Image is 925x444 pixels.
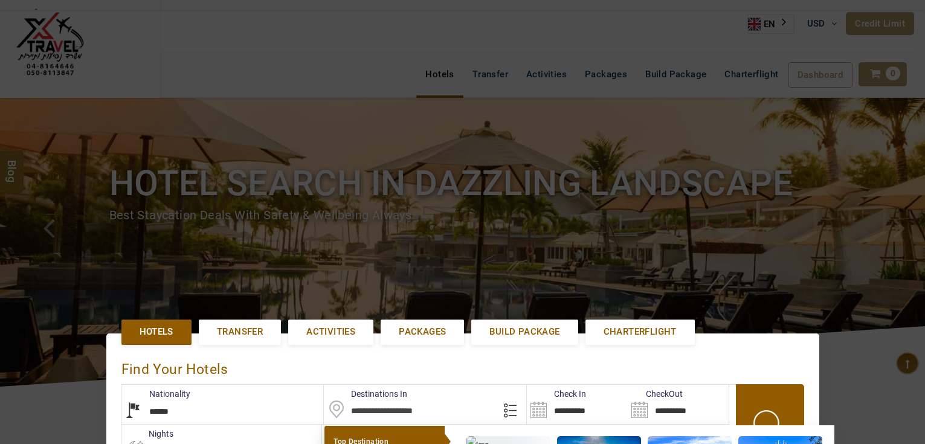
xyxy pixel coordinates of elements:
div: Find Your Hotels [121,349,804,384]
span: Hotels [140,326,173,338]
input: Search [628,385,729,424]
label: Nationality [122,388,190,400]
label: Destinations In [324,388,407,400]
a: Transfer [199,320,281,344]
span: Packages [399,326,446,338]
label: CheckOut [628,388,683,400]
a: Hotels [121,320,192,344]
a: Charterflight [585,320,695,344]
span: Build Package [489,326,559,338]
label: Check In [527,388,586,400]
label: nights [121,428,173,440]
label: Rooms [322,428,376,440]
span: Transfer [217,326,263,338]
span: Activities [306,326,355,338]
a: Packages [381,320,464,344]
span: Charterflight [604,326,677,338]
input: Search [527,385,628,424]
a: Build Package [471,320,578,344]
a: Activities [288,320,373,344]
